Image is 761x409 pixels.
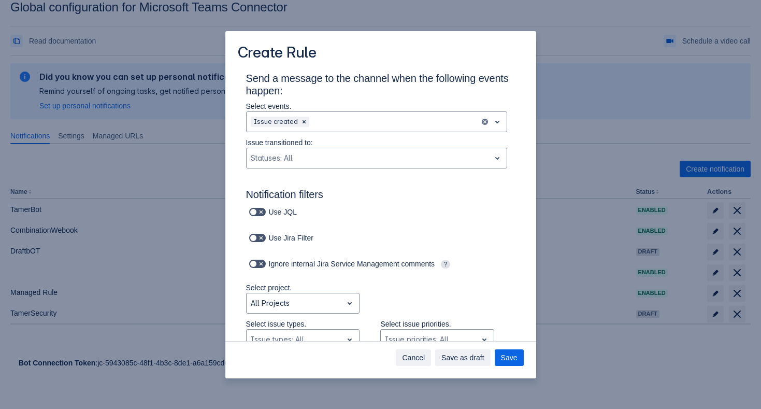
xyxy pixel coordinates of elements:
span: Cancel [402,349,425,366]
button: clear [481,118,489,126]
button: Cancel [396,349,431,366]
div: Issue created [251,117,299,127]
span: open [478,333,491,346]
span: open [491,152,504,164]
div: Ignore internal Jira Service Management comments [246,257,495,271]
button: Save as draft [435,349,491,366]
span: open [491,116,504,128]
p: Issue transitioned to: [246,137,507,148]
div: Use JQL [246,205,315,219]
h3: Send a message to the channel when the following events happen: [246,72,515,101]
span: open [343,333,356,346]
p: Select project. [246,283,360,293]
span: open [343,297,356,309]
div: Remove Issue created [299,117,309,127]
button: Save [495,349,524,366]
span: ? [441,260,451,269]
p: Select issue types. [246,319,360,329]
span: Save as draft [441,349,484,366]
div: Use Jira Filter [246,231,327,245]
span: Save [501,349,518,366]
h3: Create Rule [238,44,317,64]
p: Select issue priorities. [380,319,494,329]
p: Select events. [246,101,507,111]
div: Scrollable content [225,71,536,342]
h3: Notification filters [246,188,515,205]
span: Clear [300,118,308,126]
